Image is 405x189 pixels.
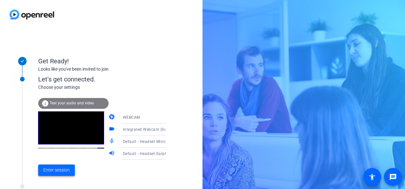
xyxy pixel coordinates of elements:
span: Enter session [43,167,70,173]
div: Choose your settings [38,84,179,91]
button: Enter session [38,164,75,176]
span: Integrated Webcam (0c45:6733) [123,127,183,132]
div: Let's get connected. [38,74,179,84]
span: Default - Headset Microphone (Jabra EVOLVE 20 MS) [123,139,222,144]
span: Test your audio and video [50,101,94,105]
mat-icon: volume_up [109,150,116,157]
mat-icon: accessibility [368,173,376,181]
span: WEBCAM [123,115,140,120]
mat-icon: info [41,100,49,107]
mat-icon: videocam [109,126,116,133]
mat-icon: camera [109,114,116,121]
div: Get Ready! [38,56,166,66]
span: Default - Headset Earphone (Jabra EVOLVE 20 MS) [123,151,218,156]
div: Looks like you've been invited to join [38,66,166,73]
mat-icon: message [389,173,397,181]
mat-icon: mic_none [109,138,116,145]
